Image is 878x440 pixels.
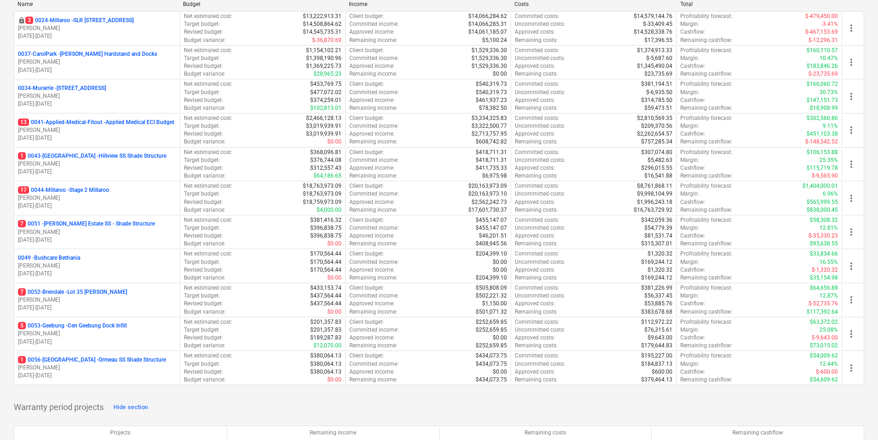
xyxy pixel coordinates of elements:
[184,240,225,248] p: Budget variance :
[807,114,838,122] p: $302,560.86
[349,62,395,70] p: Approved income :
[515,216,559,224] p: Committed costs :
[819,156,838,164] p: 25.35%
[641,216,672,224] p: $342,059.36
[184,114,232,122] p: Net estimated cost :
[349,114,384,122] p: Client budget :
[680,89,699,96] p: Margin :
[805,138,838,146] p: $-148,542.52
[310,224,342,232] p: $396,838.75
[680,172,732,180] p: Remaining cashflow :
[18,288,26,296] span: 7
[637,182,672,190] p: $8,761,868.11
[184,104,225,112] p: Budget variance :
[349,240,397,248] p: Remaining income :
[821,20,838,28] p: -3.41%
[807,62,838,70] p: $183,846.26
[680,190,699,198] p: Margin :
[303,190,342,198] p: $18,763,973.09
[680,70,732,78] p: Remaining cashflow :
[18,364,176,372] p: [PERSON_NAME]
[515,104,558,112] p: Remaining costs :
[349,224,399,232] p: Committed income :
[184,224,220,232] p: Target budget :
[846,57,857,68] span: more_vert
[471,198,507,206] p: $2,562,242.73
[846,23,857,34] span: more_vert
[184,172,225,180] p: Budget variance :
[25,17,33,24] span: 3
[482,172,507,180] p: $6,975.98
[18,330,176,338] p: [PERSON_NAME]
[313,70,342,78] p: $28,965.23
[641,96,672,104] p: $314,785.50
[846,363,857,374] span: more_vert
[18,220,26,227] span: 7
[349,182,384,190] p: Client budget :
[807,164,838,172] p: $115,719.78
[18,338,176,346] p: [DATE] - [DATE]
[18,66,176,74] p: [DATE] - [DATE]
[18,84,176,108] div: 0034-Murarrie -[STREET_ADDRESS][PERSON_NAME][DATE]-[DATE]
[18,220,155,228] p: 0051 - [PERSON_NAME] Estate SS - Shade Structure
[515,232,555,240] p: Approved costs :
[515,224,565,232] p: Uncommitted costs :
[349,36,397,44] p: Remaining income :
[810,104,838,112] p: $18,908.99
[644,172,672,180] p: $16,541.88
[184,182,232,190] p: Net estimated cost :
[680,96,705,104] p: Cashflow :
[680,198,705,206] p: Cashflow :
[18,270,176,278] p: [DATE] - [DATE]
[306,47,342,54] p: $1,154,102.21
[807,47,838,54] p: $160,110.57
[802,182,838,190] p: $1,404,000.01
[641,149,672,156] p: $307,074.80
[18,17,25,24] div: This project is confidential
[808,70,838,78] p: $-23,735.69
[18,372,176,380] p: [DATE] - [DATE]
[807,96,838,104] p: $147,151.73
[18,50,176,74] div: 0037-CarolPark -[PERSON_NAME] Hardstand and Docks[PERSON_NAME][DATE]-[DATE]
[846,159,857,170] span: more_vert
[18,254,80,262] p: 0049 - Bushcare Bethania
[644,70,672,78] p: $23,735.69
[807,80,838,88] p: $166,060.72
[634,28,672,36] p: $14,528,338.76
[819,224,838,232] p: 12.81%
[680,114,732,122] p: Profitability forecast :
[183,1,341,7] div: Budget
[810,216,838,224] p: $58,308.32
[644,224,672,232] p: $54,779.39
[468,28,507,36] p: $14,061,185.07
[819,54,838,62] p: 10.47%
[846,91,857,102] span: more_vert
[644,36,672,44] p: $17,396.55
[846,261,857,272] span: more_vert
[184,190,220,198] p: Target budget :
[306,130,342,138] p: $3,019,939.91
[476,89,507,96] p: $540,319.73
[184,250,232,258] p: Net estimated cost :
[680,1,838,7] div: Total
[18,254,176,278] div: 0049 -Bushcare Bethania[PERSON_NAME][DATE]-[DATE]
[807,149,838,156] p: $106,153.88
[18,322,26,329] span: 5
[303,28,342,36] p: $14,545,735.31
[515,122,565,130] p: Uncommitted costs :
[184,62,223,70] p: Revised budget :
[810,240,838,248] p: $93,638.55
[805,28,838,36] p: $-467,153.69
[471,130,507,138] p: $2,713,757.95
[18,220,176,244] div: 70051 -[PERSON_NAME] Estate SS - Shade Structure[PERSON_NAME][DATE]-[DATE]
[18,50,157,58] p: 0037-CarolPark - [PERSON_NAME] Hardstand and Docks
[18,194,176,202] p: [PERSON_NAME]
[303,198,342,206] p: $18,759,973.09
[18,288,176,312] div: 70052-Brendale -Lot 35 [PERSON_NAME][PERSON_NAME][DATE]-[DATE]
[823,190,838,198] p: 6.96%
[515,28,555,36] p: Approved costs :
[18,186,109,194] p: 0044-Millaroo - Stage 2 Millaroo
[634,206,672,214] p: $16,763,729.92
[18,100,176,108] p: [DATE] - [DATE]
[646,89,672,96] p: $-6,935.50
